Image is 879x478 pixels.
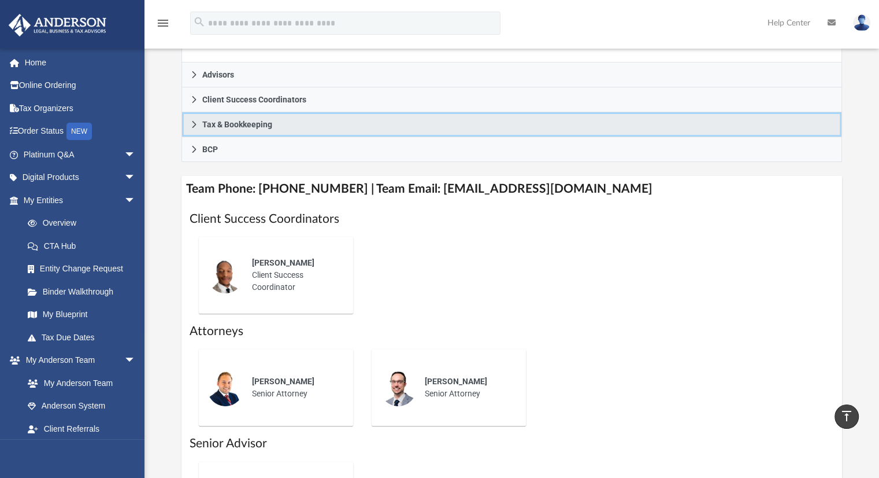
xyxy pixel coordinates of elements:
[16,326,153,349] a: Tax Due Dates
[16,417,147,440] a: Client Referrals
[8,189,153,212] a: My Entitiesarrow_drop_down
[8,349,147,372] a: My Anderson Teamarrow_drop_down
[193,16,206,28] i: search
[252,377,314,386] span: [PERSON_NAME]
[425,377,487,386] span: [PERSON_NAME]
[16,212,153,235] a: Overview
[190,323,835,340] h1: Attorneys
[124,349,147,373] span: arrow_drop_down
[124,166,147,190] span: arrow_drop_down
[8,51,153,74] a: Home
[66,123,92,140] div: NEW
[202,71,234,79] span: Advisors
[181,62,843,87] a: Advisors
[8,166,153,189] a: Digital Productsarrow_drop_down
[835,405,859,429] a: vertical_align_top
[202,145,218,153] span: BCP
[181,87,843,112] a: Client Success Coordinators
[8,97,153,120] a: Tax Organizers
[8,143,153,166] a: Platinum Q&Aarrow_drop_down
[181,112,843,137] a: Tax & Bookkeeping
[5,14,110,36] img: Anderson Advisors Platinum Portal
[190,435,835,452] h1: Senior Advisor
[16,258,153,281] a: Entity Change Request
[8,74,153,97] a: Online Ordering
[252,258,314,267] span: [PERSON_NAME]
[8,120,153,144] a: Order StatusNEW
[207,369,244,406] img: thumbnail
[244,249,345,301] div: Client Success Coordinator
[156,22,170,30] a: menu
[380,369,417,406] img: thumbnail
[16,280,153,303] a: Binder Walkthrough
[853,14,870,31] img: User Pic
[202,120,272,128] span: Tax & Bookkeeping
[207,256,244,293] img: thumbnail
[840,409,854,423] i: vertical_align_top
[16,395,147,418] a: Anderson System
[202,95,306,104] span: Client Success Coordinators
[16,303,147,326] a: My Blueprint
[417,367,518,408] div: Senior Attorney
[16,372,142,395] a: My Anderson Team
[244,367,345,408] div: Senior Attorney
[124,143,147,167] span: arrow_drop_down
[181,137,843,162] a: BCP
[181,176,843,202] h4: Team Phone: [PHONE_NUMBER] | Team Email: [EMAIL_ADDRESS][DOMAIN_NAME]
[190,211,835,227] h1: Client Success Coordinators
[124,189,147,212] span: arrow_drop_down
[156,16,170,30] i: menu
[16,234,153,258] a: CTA Hub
